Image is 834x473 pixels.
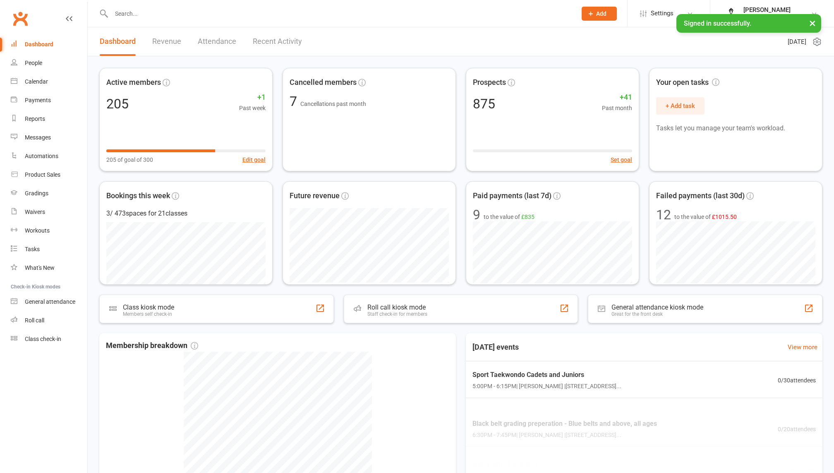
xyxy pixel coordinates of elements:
[472,431,657,440] span: 6:30PM - 7:45PM | [PERSON_NAME] | [STREET_ADDRESS]...
[106,155,153,164] span: 205 of goal of 300
[242,155,266,164] button: Edit goal
[290,94,300,109] span: 7
[582,7,617,21] button: Add
[611,311,703,317] div: Great for the front desk
[100,27,136,56] a: Dashboard
[472,418,657,429] span: Black belt grading preperation - Blue belts and above, all ages
[723,5,739,22] img: thumb_image1645566591.png
[674,212,737,221] span: to the value of
[367,303,427,311] div: Roll call kiosk mode
[25,190,48,197] div: Gradings
[473,77,506,89] span: Prospects
[788,342,817,352] a: View more
[11,72,87,91] a: Calendar
[11,240,87,259] a: Tasks
[25,227,50,234] div: Workouts
[11,128,87,147] a: Messages
[656,77,719,89] span: Your open tasks
[11,293,87,311] a: General attendance kiosk mode
[290,77,357,89] span: Cancelled members
[198,27,236,56] a: Attendance
[11,35,87,54] a: Dashboard
[11,147,87,166] a: Automations
[367,311,427,317] div: Staff check-in for members
[239,91,266,103] span: +1
[466,340,525,355] h3: [DATE] events
[712,214,737,220] span: £1015.50
[253,27,302,56] a: Recent Activity
[656,97,705,115] button: + Add task
[656,123,815,134] p: Tasks let you manage your team's workload.
[656,190,745,202] span: Failed payments (last 30d)
[25,134,51,141] div: Messages
[106,190,170,202] span: Bookings this week
[25,246,40,252] div: Tasks
[11,184,87,203] a: Gradings
[11,259,87,277] a: What's New
[602,103,632,113] span: Past month
[11,311,87,330] a: Roll call
[123,311,174,317] div: Members self check-in
[472,459,621,469] span: Elite team - Invite only
[473,208,480,221] div: 9
[290,190,340,202] span: Future revenue
[25,264,55,271] div: What's New
[25,317,44,324] div: Roll call
[25,60,42,66] div: People
[743,14,799,21] div: [GEOGRAPHIC_DATA]
[473,190,551,202] span: Paid payments (last 7d)
[25,153,58,159] div: Automations
[25,336,61,342] div: Class check-in
[10,8,31,29] a: Clubworx
[11,221,87,240] a: Workouts
[106,340,198,352] span: Membership breakdown
[472,370,621,380] span: Sport Taekwondo Cadets and Juniors
[611,155,632,164] button: Set goal
[11,91,87,110] a: Payments
[684,19,751,27] span: Signed in successfully.
[11,166,87,184] a: Product Sales
[152,27,181,56] a: Revenue
[805,14,820,32] button: ×
[106,97,129,110] div: 205
[25,97,51,103] div: Payments
[11,110,87,128] a: Reports
[25,171,60,178] div: Product Sales
[472,382,621,391] span: 5:00PM - 6:15PM | [PERSON_NAME] | [STREET_ADDRESS]...
[778,375,816,384] span: 0 / 30 attendees
[25,298,75,305] div: General attendance
[602,91,632,103] span: +41
[611,303,703,311] div: General attendance kiosk mode
[123,303,174,311] div: Class kiosk mode
[656,208,671,221] div: 12
[11,330,87,348] a: Class kiosk mode
[11,54,87,72] a: People
[473,97,495,110] div: 875
[25,78,48,85] div: Calendar
[25,209,45,215] div: Waivers
[651,4,673,23] span: Settings
[11,203,87,221] a: Waivers
[596,10,606,17] span: Add
[300,101,366,107] span: Cancellations past month
[106,77,161,89] span: Active members
[778,425,816,434] span: 0 / 20 attendees
[743,6,799,14] div: [PERSON_NAME]
[109,8,571,19] input: Search...
[521,214,534,220] span: £835
[788,37,806,47] span: [DATE]
[25,41,53,48] div: Dashboard
[239,103,266,113] span: Past week
[25,115,45,122] div: Reports
[484,212,534,221] span: to the value of
[106,208,266,219] div: 3 / 473 spaces for 21 classes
